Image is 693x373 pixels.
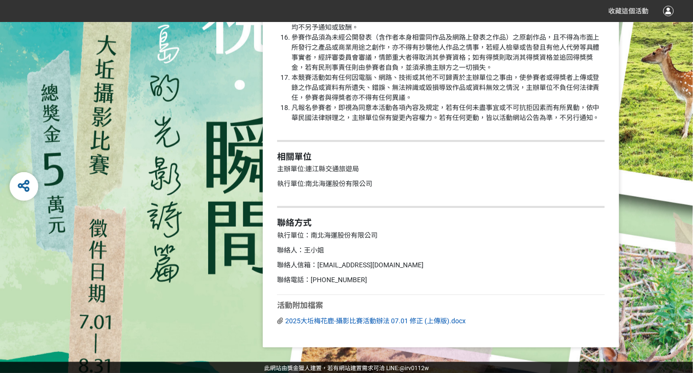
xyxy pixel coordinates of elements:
a: @irv0112w [400,365,429,372]
p: 執行單位:南北海運股份有限公司 [277,179,605,199]
span: 收藏這個活動 [609,7,649,15]
p: 聯絡電話：[PHONE_NUMBER] [277,275,605,285]
li: 凡報名參賽者，即視為同意本活動各項內容及規定，若有任何未盡事宜或不可抗拒因素而有所異動，依中華民國法律辦理之，主辦單位保有變更內容權力。若有任何更動，皆以活動網站公告為準，不另行通知。 [291,103,605,133]
p: 聯絡人：王小姐 [277,245,605,255]
p: 聯絡人信箱：[EMAIL_ADDRESS][DOMAIN_NAME] [277,260,605,270]
li: 參賽作品須為未經公開發表（含作者本身相雷同作品及網路上發表之作品）之原創作品，且不得為市面上所發行之產品或商業用途之創作，亦不得有抄襲他人作品之情事，若經人檢舉或告發且有他人代勞等具體事實者，經... [291,33,605,73]
span: 可洽 LINE: [264,365,429,372]
p: 執行單位：南北海運股份有限公司 [277,230,605,241]
p: 主辦單位:連江縣交通旅遊局 [277,164,605,174]
strong: 相關單位 [277,152,312,162]
a: 2025大坵梅花鹿-攝影比賽活動辦法 07.01 修正 (上傳版).docx [285,317,466,325]
strong: 聯絡方式 [277,218,312,228]
a: 此網站由獎金獵人建置，若有網站建置需求 [264,365,373,372]
div: 活動附加檔案 [277,300,605,311]
li: 本競賽活動如有任何因電腦、網路、技術或其他不可歸責於主辦單位之事由，使參賽者或得獎者上傳或登錄之作品或資料有所遺失、錯誤、無法辨識或毀損導致作品或資料無效之情況，主辦單位不負任何法律責任，參賽者... [291,73,605,103]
